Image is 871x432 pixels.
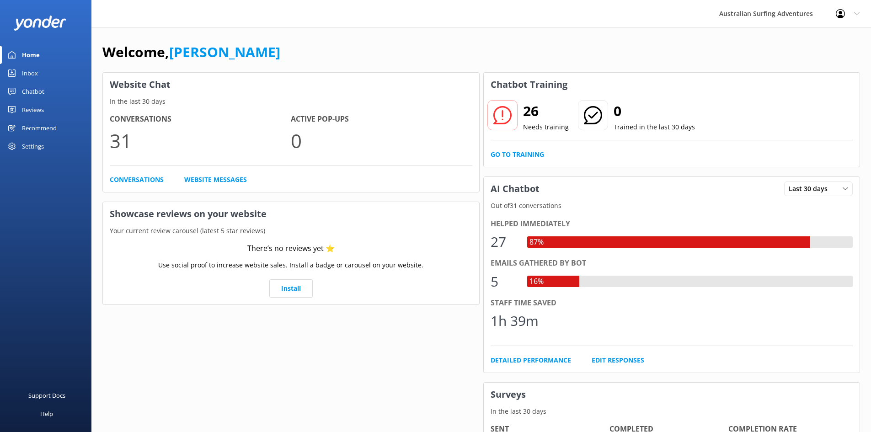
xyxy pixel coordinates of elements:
[269,279,313,298] a: Install
[592,355,644,365] a: Edit Responses
[102,41,280,63] h1: Welcome,
[40,405,53,423] div: Help
[491,355,571,365] a: Detailed Performance
[103,226,479,236] p: Your current review carousel (latest 5 star reviews)
[484,177,546,201] h3: AI Chatbot
[28,386,65,405] div: Support Docs
[491,257,853,269] div: Emails gathered by bot
[491,231,518,253] div: 27
[491,271,518,293] div: 5
[484,406,860,416] p: In the last 30 days
[22,101,44,119] div: Reviews
[103,96,479,107] p: In the last 30 days
[103,73,479,96] h3: Website Chat
[22,64,38,82] div: Inbox
[491,310,539,332] div: 1h 39m
[789,184,833,194] span: Last 30 days
[614,100,695,122] h2: 0
[291,113,472,125] h4: Active Pop-ups
[523,100,569,122] h2: 26
[614,122,695,132] p: Trained in the last 30 days
[527,276,546,288] div: 16%
[110,175,164,185] a: Conversations
[491,297,853,309] div: Staff time saved
[169,43,280,61] a: [PERSON_NAME]
[110,125,291,156] p: 31
[247,243,335,255] div: There’s no reviews yet ⭐
[523,122,569,132] p: Needs training
[527,236,546,248] div: 87%
[484,73,574,96] h3: Chatbot Training
[22,82,44,101] div: Chatbot
[14,16,66,31] img: yonder-white-logo.png
[22,137,44,155] div: Settings
[22,46,40,64] div: Home
[484,201,860,211] p: Out of 31 conversations
[110,113,291,125] h4: Conversations
[184,175,247,185] a: Website Messages
[491,218,853,230] div: Helped immediately
[103,202,479,226] h3: Showcase reviews on your website
[491,149,544,160] a: Go to Training
[484,383,860,406] h3: Surveys
[158,260,423,270] p: Use social proof to increase website sales. Install a badge or carousel on your website.
[22,119,57,137] div: Recommend
[291,125,472,156] p: 0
